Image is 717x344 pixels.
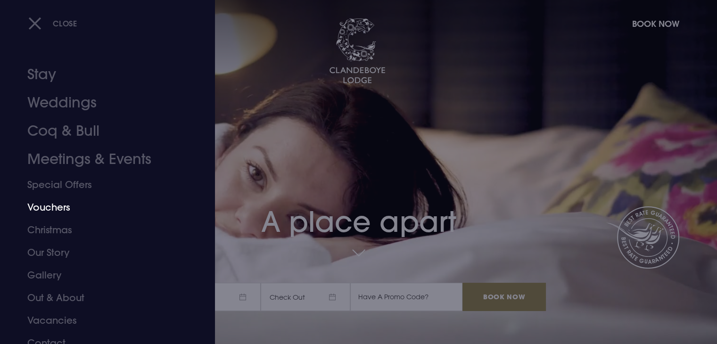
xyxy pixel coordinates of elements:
span: Close [53,18,77,28]
a: Christmas [27,219,176,241]
a: Special Offers [27,173,176,196]
a: Weddings [27,89,176,117]
button: Close [28,14,77,33]
a: Coq & Bull [27,117,176,145]
a: Our Story [27,241,176,264]
a: Out & About [27,287,176,309]
a: Vacancies [27,309,176,332]
a: Stay [27,60,176,89]
a: Vouchers [27,196,176,219]
a: Meetings & Events [27,145,176,173]
a: Gallery [27,264,176,287]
